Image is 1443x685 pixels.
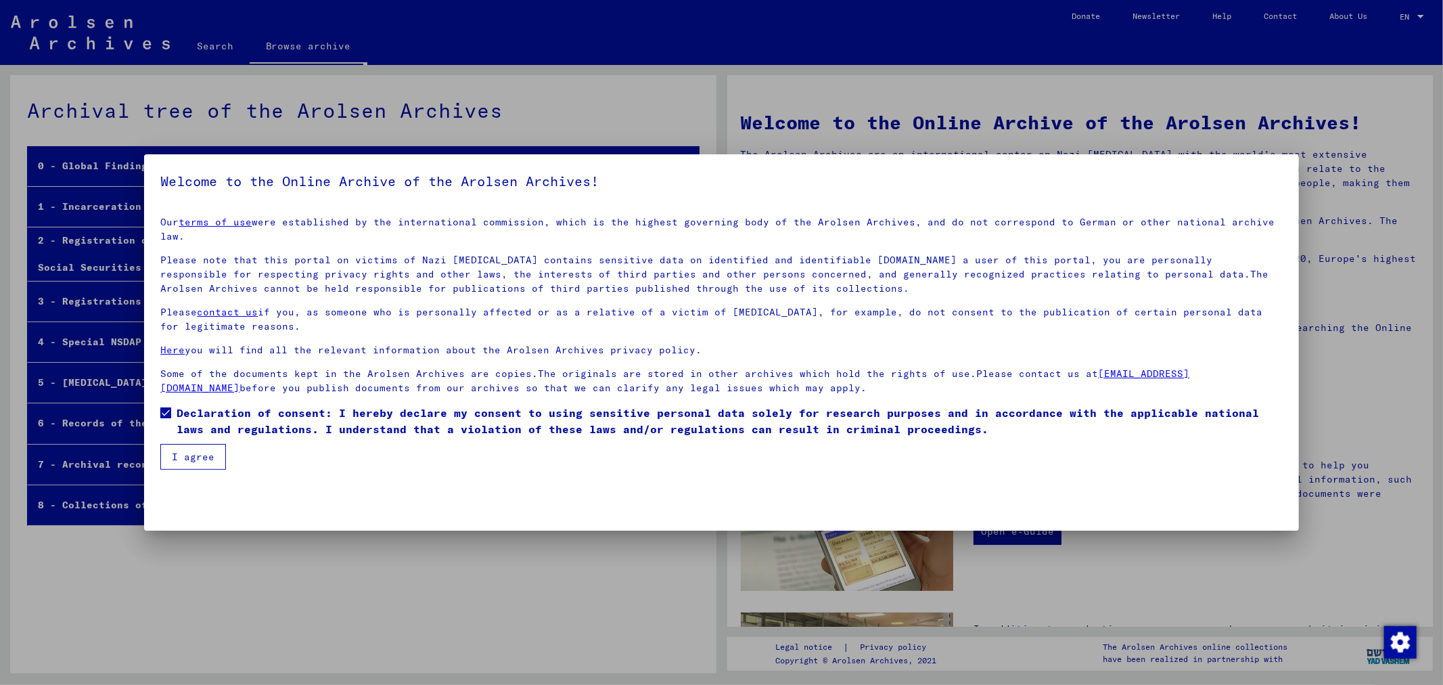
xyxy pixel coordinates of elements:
p: Our were established by the international commission, which is the highest governing body of the ... [160,215,1282,244]
span: Declaration of consent: I hereby declare my consent to using sensitive personal data solely for r... [177,405,1282,437]
a: [EMAIL_ADDRESS][DOMAIN_NAME] [160,368,1189,394]
p: Please note that this portal on victims of Nazi [MEDICAL_DATA] contains sensitive data on identif... [160,253,1282,296]
h5: Welcome to the Online Archive of the Arolsen Archives! [160,171,1282,192]
a: terms of use [179,216,252,228]
div: Change consent [1383,625,1416,658]
p: Some of the documents kept in the Arolsen Archives are copies.The originals are stored in other a... [160,367,1282,395]
p: you will find all the relevant information about the Arolsen Archives privacy policy. [160,343,1282,357]
p: Please if you, as someone who is personally affected or as a relative of a victim of [MEDICAL_DAT... [160,305,1282,334]
button: I agree [160,444,226,470]
a: Here [160,344,185,356]
img: Change consent [1384,626,1417,659]
a: contact us [197,306,258,318]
